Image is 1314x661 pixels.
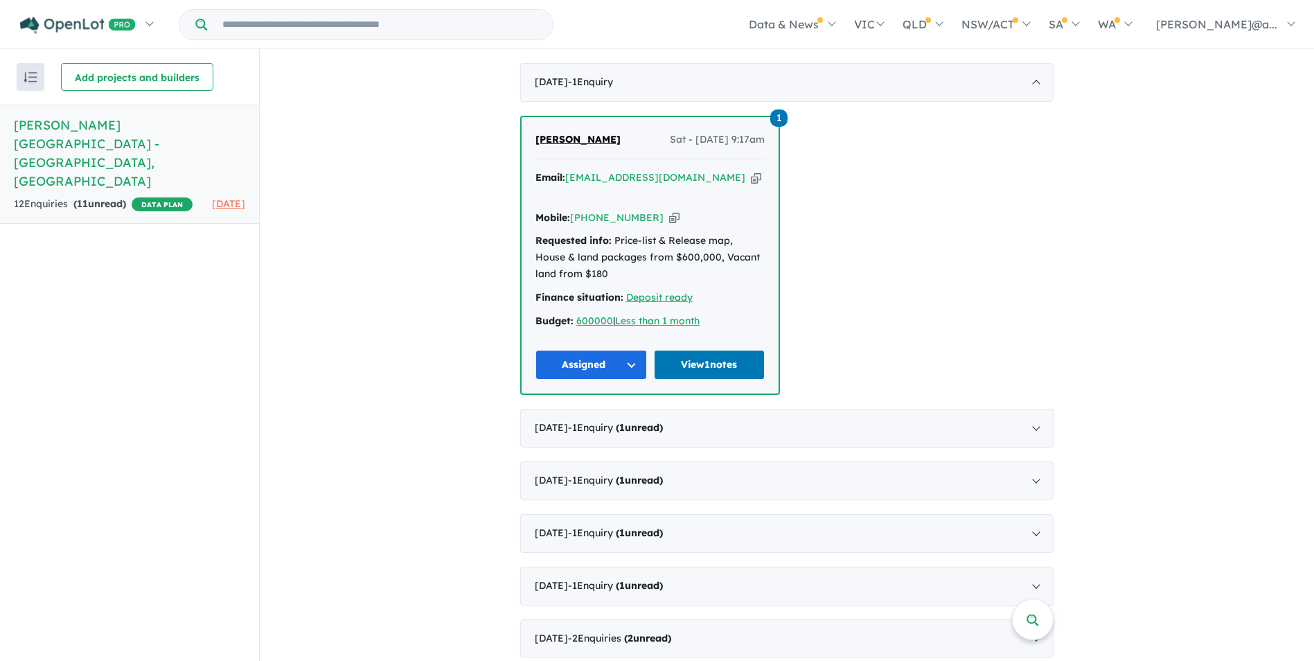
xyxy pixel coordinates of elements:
[520,461,1054,500] div: [DATE]
[520,409,1054,448] div: [DATE]
[565,171,745,184] a: [EMAIL_ADDRESS][DOMAIN_NAME]
[669,211,680,225] button: Copy
[212,197,245,210] span: [DATE]
[535,350,647,380] button: Assigned
[1156,17,1277,31] span: [PERSON_NAME]@a...
[535,291,623,303] strong: Finance situation:
[619,527,625,539] span: 1
[520,514,1054,553] div: [DATE]
[568,527,663,539] span: - 1 Enquir y
[568,632,671,644] span: - 2 Enquir ies
[535,233,765,282] div: Price-list & Release map, House & land packages from $600,000, Vacant land from $180
[770,108,788,127] a: 1
[619,579,625,592] span: 1
[615,315,700,327] a: Less than 1 month
[520,63,1054,102] div: [DATE]
[20,17,136,34] img: Openlot PRO Logo White
[568,421,663,434] span: - 1 Enquir y
[568,579,663,592] span: - 1 Enquir y
[535,313,765,330] div: |
[770,109,788,127] span: 1
[210,10,550,39] input: Try estate name, suburb, builder or developer
[616,421,663,434] strong: ( unread)
[616,527,663,539] strong: ( unread)
[568,474,663,486] span: - 1 Enquir y
[535,211,570,224] strong: Mobile:
[616,579,663,592] strong: ( unread)
[670,132,765,148] span: Sat - [DATE] 9:17am
[520,567,1054,606] div: [DATE]
[570,211,664,224] a: [PHONE_NUMBER]
[61,63,213,91] button: Add projects and builders
[535,171,565,184] strong: Email:
[73,197,126,210] strong: ( unread)
[624,632,671,644] strong: ( unread)
[535,132,621,148] a: [PERSON_NAME]
[535,133,621,146] span: [PERSON_NAME]
[535,234,612,247] strong: Requested info:
[14,116,245,191] h5: [PERSON_NAME][GEOGRAPHIC_DATA] - [GEOGRAPHIC_DATA] , [GEOGRAPHIC_DATA]
[535,315,574,327] strong: Budget:
[626,291,693,303] a: Deposit ready
[520,619,1054,658] div: [DATE]
[654,350,765,380] a: View1notes
[576,315,613,327] a: 600000
[24,72,37,82] img: sort.svg
[14,196,193,213] div: 12 Enquir ies
[628,632,633,644] span: 2
[568,76,613,88] span: - 1 Enquir y
[619,474,625,486] span: 1
[77,197,88,210] span: 11
[619,421,625,434] span: 1
[751,170,761,185] button: Copy
[132,197,193,211] span: DATA PLAN
[616,474,663,486] strong: ( unread)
